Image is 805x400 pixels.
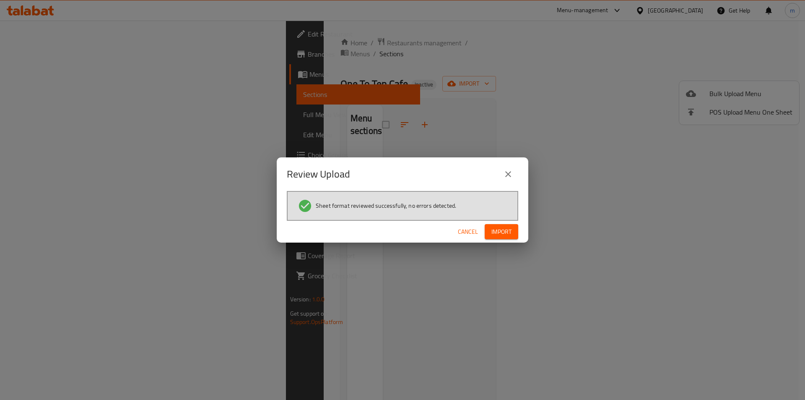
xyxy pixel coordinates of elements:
[287,167,350,181] h2: Review Upload
[458,227,478,237] span: Cancel
[485,224,518,240] button: Import
[498,164,518,184] button: close
[491,227,512,237] span: Import
[316,201,456,210] span: Sheet format reviewed successfully, no errors detected.
[454,224,481,240] button: Cancel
